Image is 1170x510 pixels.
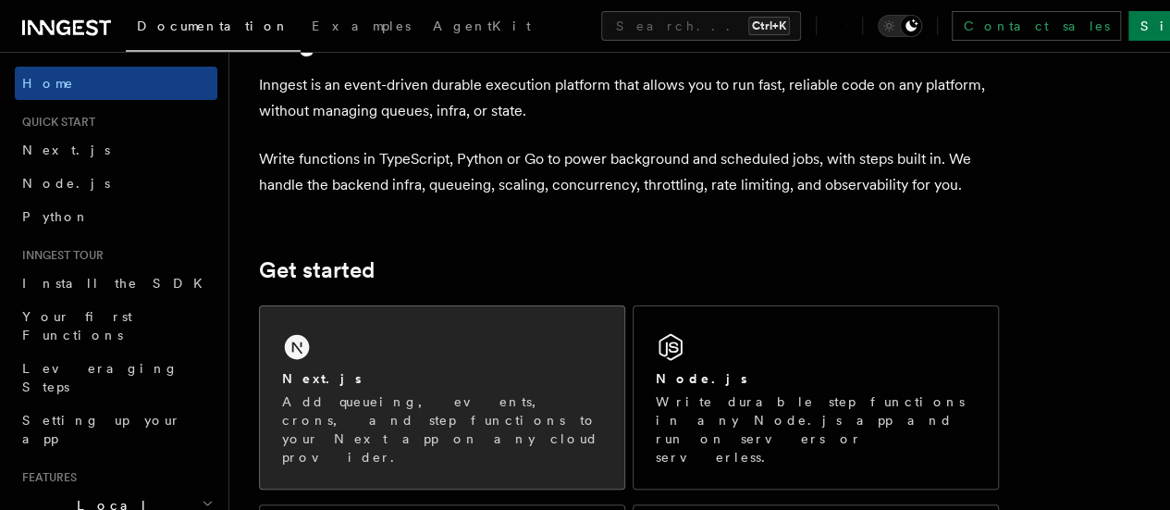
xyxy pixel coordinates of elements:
span: Leveraging Steps [22,361,179,394]
span: Documentation [137,19,289,33]
button: Toggle dark mode [878,15,922,37]
kbd: Ctrl+K [748,17,790,35]
span: Setting up your app [22,413,181,446]
h2: Next.js [282,369,362,388]
a: Get started [259,257,375,283]
a: Home [15,67,217,100]
h2: Node.js [656,369,747,388]
a: AgentKit [422,6,542,50]
span: Install the SDK [22,276,214,291]
a: Leveraging Steps [15,352,217,404]
span: Home [22,74,74,93]
span: Your first Functions [22,309,132,342]
a: Examples [301,6,422,50]
span: Node.js [22,176,110,191]
p: Write functions in TypeScript, Python or Go to power background and scheduled jobs, with steps bu... [259,146,999,198]
p: Write durable step functions in any Node.js app and run on servers or serverless. [656,392,976,466]
a: Next.jsAdd queueing, events, crons, and step functions to your Next app on any cloud provider. [259,305,625,490]
p: Inngest is an event-driven durable execution platform that allows you to run fast, reliable code ... [259,72,999,124]
span: Examples [312,19,411,33]
span: Features [15,470,77,485]
span: Python [22,209,90,224]
span: Next.js [22,143,110,157]
button: Search...Ctrl+K [601,11,801,41]
a: Python [15,200,217,233]
p: Add queueing, events, crons, and step functions to your Next app on any cloud provider. [282,392,602,466]
a: Node.js [15,167,217,200]
span: Quick start [15,115,95,130]
span: Inngest tour [15,248,104,263]
a: Setting up your app [15,404,217,455]
a: Your first Functions [15,300,217,352]
a: Install the SDK [15,267,217,300]
span: AgentKit [433,19,531,33]
a: Documentation [126,6,301,52]
a: Contact sales [952,11,1121,41]
a: Node.jsWrite durable step functions in any Node.js app and run on servers or serverless. [633,305,999,490]
a: Next.js [15,133,217,167]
